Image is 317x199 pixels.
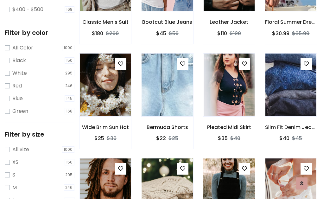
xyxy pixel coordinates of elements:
[12,184,17,191] label: M
[156,135,166,141] h6: $22
[65,95,75,102] span: 145
[64,172,75,178] span: 295
[79,19,131,25] h6: Classic Men's Suit
[65,159,75,165] span: 150
[92,30,103,36] h6: $180
[230,135,240,142] del: $40
[64,184,75,191] span: 246
[218,135,228,141] h6: $35
[79,124,131,130] h6: Wide Brim Sun Hat
[94,135,104,141] h6: $25
[169,30,179,37] del: $50
[12,146,29,153] label: All Size
[265,124,317,130] h6: Slim Fit Denim Jeans
[141,19,193,25] h6: Bootcut Blue Jeans
[265,19,317,25] h6: Floral Summer Dress
[168,135,178,142] del: $25
[65,6,75,13] span: 168
[12,171,15,179] label: S
[279,135,289,141] h6: $40
[65,108,75,114] span: 168
[12,158,18,166] label: XS
[12,44,33,52] label: All Color
[292,30,309,37] del: $35.99
[65,57,75,64] span: 150
[156,30,166,36] h6: $45
[5,131,74,138] h5: Filter by size
[217,30,227,36] h6: $110
[64,70,75,76] span: 295
[203,124,255,130] h6: Pleated Midi Skirt
[5,29,74,36] h5: Filter by color
[292,135,302,142] del: $45
[12,57,26,64] label: Black
[12,107,28,115] label: Green
[62,45,75,51] span: 1000
[230,30,241,37] del: $120
[272,30,289,36] h6: $30.99
[106,30,119,37] del: $200
[62,146,75,153] span: 1000
[12,95,23,102] label: Blue
[141,124,193,130] h6: Bermuda Shorts
[64,83,75,89] span: 246
[12,6,43,13] label: $400 - $500
[12,82,22,90] label: Red
[12,69,27,77] label: White
[203,19,255,25] h6: Leather Jacket
[107,135,117,142] del: $30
